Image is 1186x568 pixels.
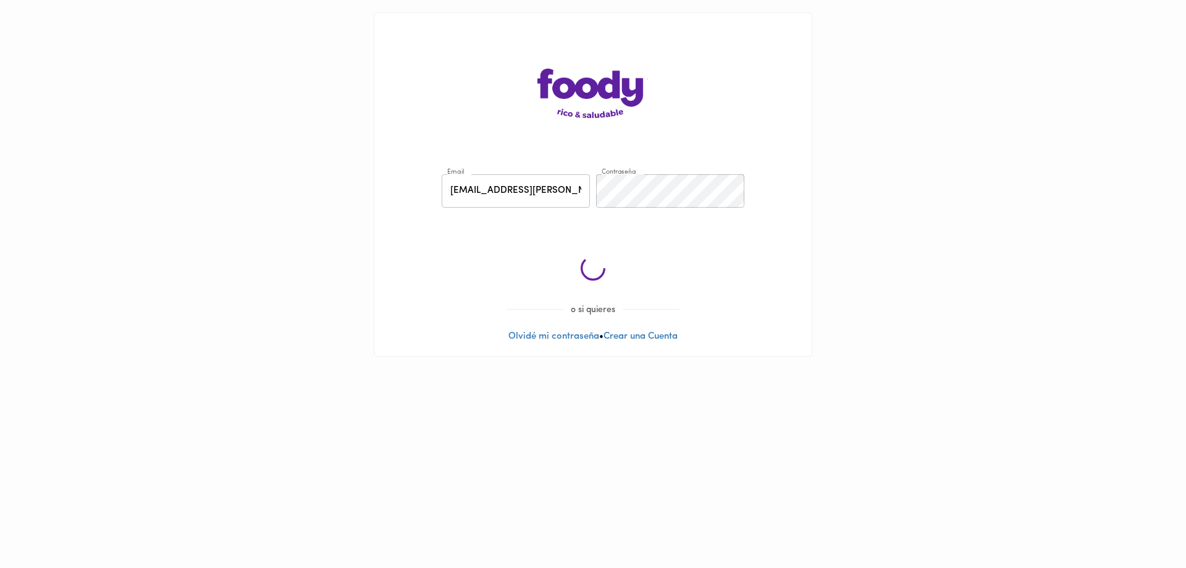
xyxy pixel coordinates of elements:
span: o si quieres [563,305,623,315]
a: Olvidé mi contraseña [508,332,599,341]
img: logo-main-page.png [537,69,649,118]
iframe: Messagebird Livechat Widget [1114,496,1174,556]
input: pepitoperez@gmail.com [442,174,590,208]
a: Crear una Cuenta [604,332,678,341]
div: • [374,13,812,356]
